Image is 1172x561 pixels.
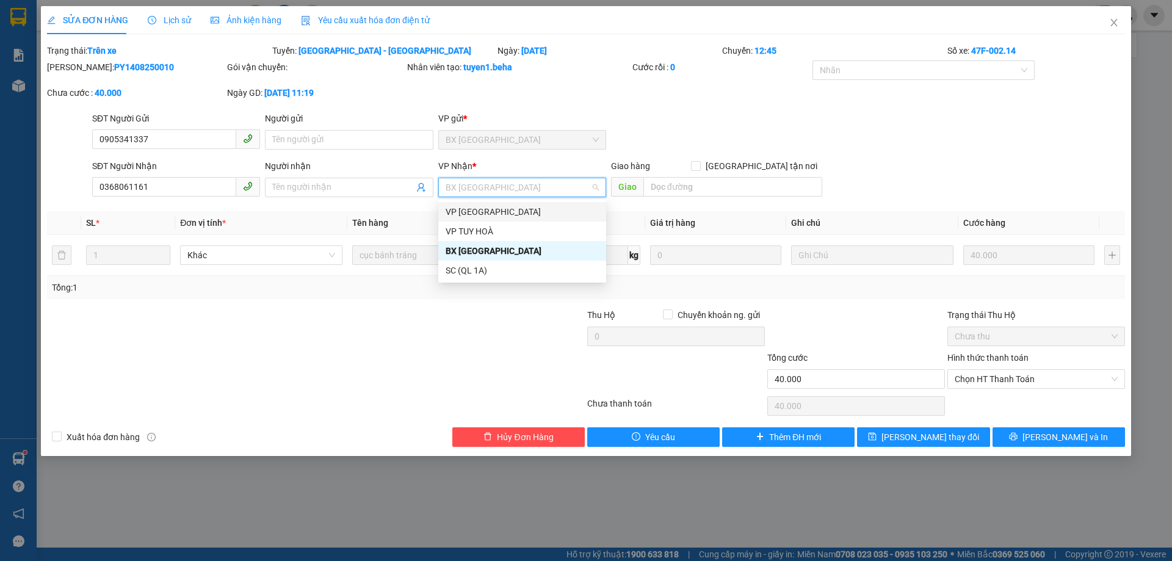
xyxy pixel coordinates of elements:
[632,60,810,74] div: Cước rồi :
[47,16,56,24] span: edit
[148,15,191,25] span: Lịch sử
[857,427,989,447] button: save[PERSON_NAME] thay đổi
[628,245,640,265] span: kg
[352,218,388,228] span: Tên hàng
[754,46,776,56] b: 12:45
[92,159,260,173] div: SĐT Người Nhận
[87,46,117,56] b: Trên xe
[722,427,855,447] button: plusThêm ĐH mới
[521,46,547,56] b: [DATE]
[46,44,271,57] div: Trạng thái:
[955,327,1118,346] span: Chưa thu
[611,177,643,197] span: Giao
[438,161,472,171] span: VP Nhận
[47,60,225,74] div: [PERSON_NAME]:
[52,281,452,294] div: Tổng: 1
[496,44,722,57] div: Ngày:
[701,159,822,173] span: [GEOGRAPHIC_DATA] tận nơi
[947,353,1029,363] label: Hình thức thanh toán
[271,44,496,57] div: Tuyến:
[95,88,121,98] b: 40.000
[993,427,1125,447] button: printer[PERSON_NAME] và In
[452,427,585,447] button: deleteHủy Đơn Hàng
[947,308,1125,322] div: Trạng thái Thu Hộ
[438,261,606,280] div: SC (QL 1A)
[963,245,1094,265] input: 0
[86,218,96,228] span: SL
[416,183,426,192] span: user-add
[180,218,226,228] span: Đơn vị tính
[265,112,433,125] div: Người gửi
[769,430,821,444] span: Thêm ĐH mới
[47,86,225,100] div: Chưa cước :
[243,134,253,143] span: phone
[670,62,675,72] b: 0
[298,46,471,56] b: [GEOGRAPHIC_DATA] - [GEOGRAPHIC_DATA]
[446,264,599,277] div: SC (QL 1A)
[955,370,1118,388] span: Chọn HT Thanh Toán
[786,211,958,235] th: Ghi chú
[92,112,260,125] div: SĐT Người Gửi
[47,15,128,25] span: SỬA ĐƠN HÀNG
[673,308,765,322] span: Chuyển khoản ng. gửi
[463,62,512,72] b: tuyen1.beha
[446,205,599,219] div: VP [GEOGRAPHIC_DATA]
[971,46,1016,56] b: 47F-002.14
[721,44,946,57] div: Chuyến:
[963,218,1005,228] span: Cước hàng
[1109,18,1119,27] span: close
[62,430,145,444] span: Xuất hóa đơn hàng
[114,62,174,72] b: PY1408250010
[1009,432,1018,442] span: printer
[1022,430,1108,444] span: [PERSON_NAME] và In
[446,244,599,258] div: BX [GEOGRAPHIC_DATA]
[645,430,675,444] span: Yêu cầu
[767,353,808,363] span: Tổng cước
[211,15,281,25] span: Ảnh kiện hàng
[946,44,1126,57] div: Số xe:
[586,397,766,418] div: Chưa thanh toán
[791,245,953,265] input: Ghi Chú
[227,60,405,74] div: Gói vận chuyển:
[446,131,599,149] span: BX PHÚ YÊN
[881,430,979,444] span: [PERSON_NAME] thay đổi
[301,15,430,25] span: Yêu cầu xuất hóa đơn điện tử
[438,222,606,241] div: VP TUY HOÀ
[868,432,877,442] span: save
[650,218,695,228] span: Giá trị hàng
[446,225,599,238] div: VP TUY HOÀ
[264,88,314,98] b: [DATE] 11:19
[643,177,822,197] input: Dọc đường
[352,245,515,265] input: VD: Bàn, Ghế
[211,16,219,24] span: picture
[497,430,553,444] span: Hủy Đơn Hàng
[52,245,71,265] button: delete
[187,246,335,264] span: Khác
[301,16,311,26] img: icon
[438,112,606,125] div: VP gửi
[446,178,599,197] span: BX PHÚ YÊN
[243,181,253,191] span: phone
[650,245,781,265] input: 0
[1097,6,1131,40] button: Close
[587,310,615,320] span: Thu Hộ
[148,16,156,24] span: clock-circle
[611,161,650,171] span: Giao hàng
[265,159,433,173] div: Người nhận
[147,433,156,441] span: info-circle
[1104,245,1120,265] button: plus
[587,427,720,447] button: exclamation-circleYêu cầu
[227,86,405,100] div: Ngày GD:
[756,432,764,442] span: plus
[632,432,640,442] span: exclamation-circle
[438,241,606,261] div: BX PHÚ YÊN
[438,202,606,222] div: VP ĐẮK LẮK
[407,60,630,74] div: Nhân viên tạo:
[483,432,492,442] span: delete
